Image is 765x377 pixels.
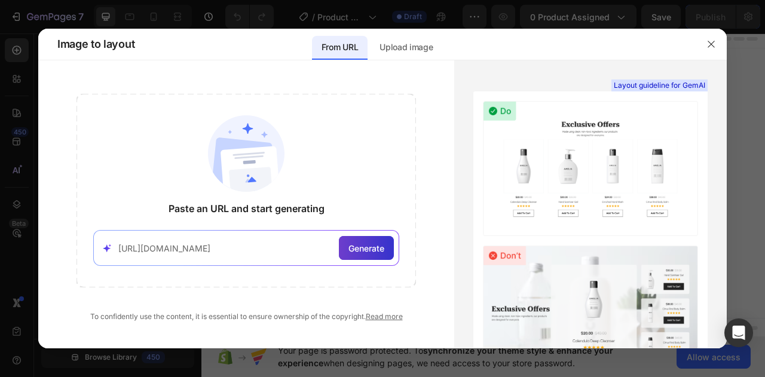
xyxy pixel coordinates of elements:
a: Read more [366,312,403,321]
div: To confidently use the content, it is essential to ensure ownership of the copyright. [76,311,416,322]
p: From URL [322,40,358,54]
div: Start with Generating from URL or image [279,292,439,302]
div: Open Intercom Messenger [724,318,753,347]
span: Paste an URL and start generating [169,201,325,216]
span: Image to layout [57,37,134,51]
div: Start with Sections from sidebar [286,201,431,216]
button: Add sections [272,225,354,249]
span: Generate [348,242,384,255]
p: Upload image [380,40,433,54]
input: Paste your link here [118,242,333,255]
button: Add elements [361,225,445,249]
span: Layout guideline for GemAI [614,80,705,91]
